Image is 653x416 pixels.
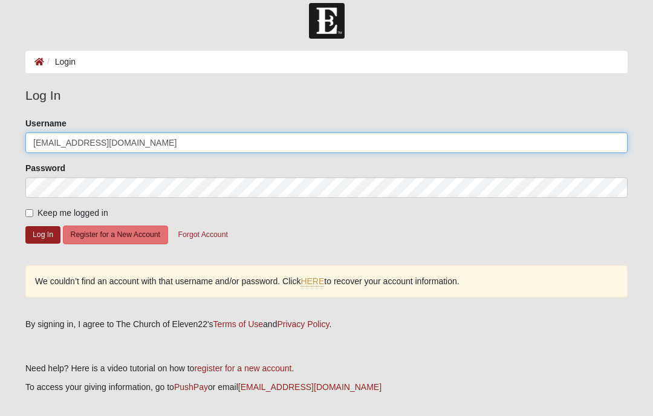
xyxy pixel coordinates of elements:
label: Password [25,162,65,174]
a: PushPay [174,382,208,392]
p: Need help? Here is a video tutorial on how to . [25,362,628,375]
p: To access your giving information, go to or email [25,381,628,394]
span: Keep me logged in [37,208,108,218]
button: Log In [25,226,60,244]
button: Forgot Account [171,226,236,244]
li: Login [44,56,76,68]
button: Register for a New Account [63,226,168,244]
a: Privacy Policy [277,319,329,329]
a: [EMAIL_ADDRESS][DOMAIN_NAME] [238,382,382,392]
a: Terms of Use [213,319,263,329]
div: We couldn’t find an account with that username and/or password. Click to recover your account inf... [25,265,628,297]
a: register for a new account [194,363,291,373]
img: Church of Eleven22 Logo [309,3,345,39]
legend: Log In [25,86,628,105]
div: By signing in, I agree to The Church of Eleven22's and . [25,318,628,331]
a: HERE [301,276,324,287]
label: Username [25,117,67,129]
input: Keep me logged in [25,209,33,217]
